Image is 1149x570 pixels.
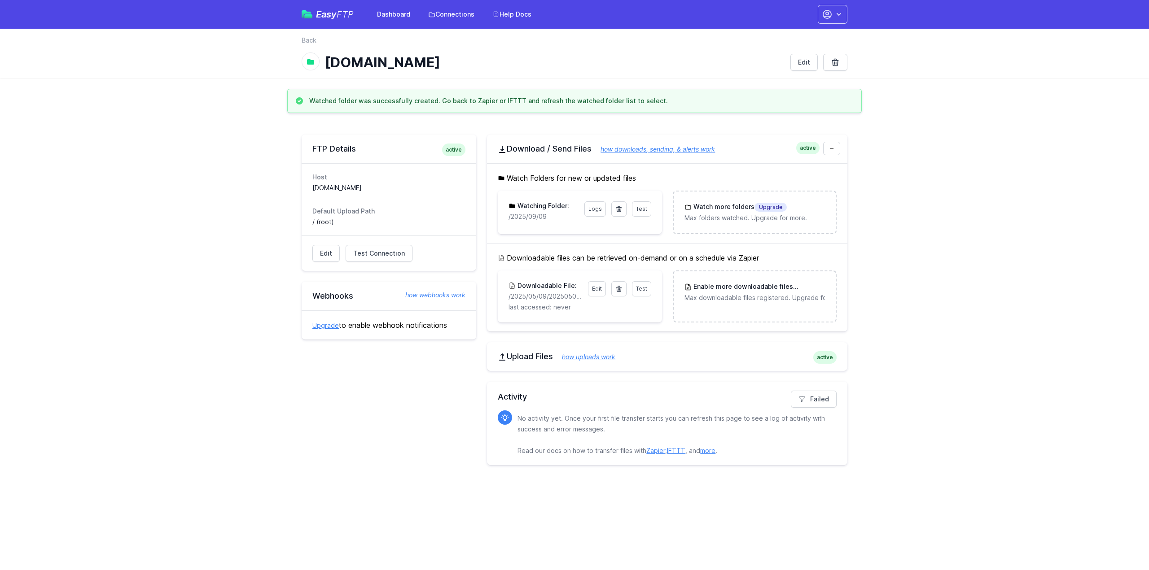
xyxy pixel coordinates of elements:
[302,36,847,50] nav: Breadcrumb
[584,201,606,217] a: Logs
[325,54,783,70] h1: [DOMAIN_NAME]
[509,292,582,301] p: /2025/05/09/20250509171559_inbound_0422652309_0756011820.mp3
[692,282,825,292] h3: Enable more downloadable files
[312,173,465,182] dt: Host
[667,447,685,454] a: IFTTT
[588,281,606,296] a: Edit
[372,6,416,22] a: Dashboard
[302,310,476,339] div: to enable webhook notifications
[692,202,787,212] h3: Watch more folders
[498,252,837,263] h5: Downloadable files can be retrieved on-demand or on a schedule via Zapier
[312,183,465,192] dd: [DOMAIN_NAME]
[517,413,829,456] p: No activity yet. Once your first file transfer starts you can refresh this page to see a log of a...
[498,391,837,403] h2: Activity
[312,144,465,154] h2: FTP Details
[674,191,836,233] a: Watch more foldersUpgrade Max folders watched. Upgrade for more.
[346,245,412,262] a: Test Connection
[553,353,615,361] a: how uploads work
[592,145,715,153] a: how downloads, sending, & alerts work
[636,205,647,212] span: Test
[396,291,465,300] a: how webhooks work
[498,173,837,183] h5: Watch Folders for new or updated files
[790,54,818,71] a: Edit
[312,291,465,301] h2: Webhooks
[793,283,825,292] span: Upgrade
[813,351,837,364] span: active
[509,212,579,221] p: /2025/09/09
[312,207,465,216] dt: Default Upload Path
[309,96,668,105] h3: Watched folder was successfully created. Go back to Zapier or IFTTT and refresh the watched folde...
[302,36,316,45] a: Back
[632,281,651,296] a: Test
[498,351,837,362] h2: Upload Files
[302,10,354,19] a: EasyFTP
[674,271,836,313] a: Enable more downloadable filesUpgrade Max downloadable files registered. Upgrade for more.
[302,10,312,18] img: easyftp_logo.png
[316,10,354,19] span: Easy
[487,6,537,22] a: Help Docs
[312,218,465,226] dd: / (root)
[312,322,339,329] a: Upgrade
[796,142,820,154] span: active
[684,213,825,222] p: Max folders watched. Upgrade for more.
[636,285,647,292] span: Test
[423,6,480,22] a: Connections
[516,201,569,210] h3: Watching Folder:
[312,245,340,262] a: Edit
[632,201,651,217] a: Test
[684,293,825,302] p: Max downloadable files registered. Upgrade for more.
[646,447,665,454] a: Zapier
[700,447,715,454] a: more
[337,9,354,20] span: FTP
[442,144,465,156] span: active
[754,203,787,212] span: Upgrade
[516,281,577,290] h3: Downloadable File:
[509,303,651,312] p: last accessed: never
[498,144,837,154] h2: Download / Send Files
[353,249,405,258] span: Test Connection
[791,391,837,408] a: Failed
